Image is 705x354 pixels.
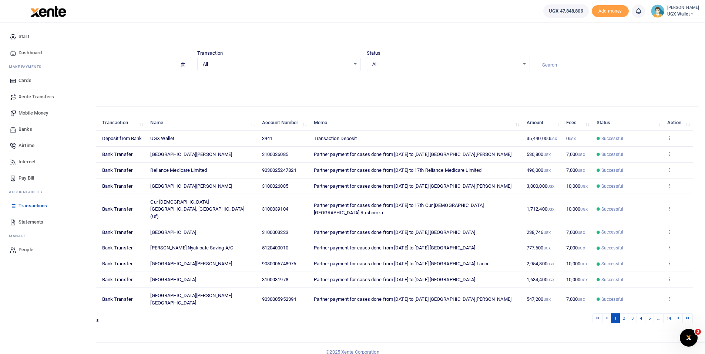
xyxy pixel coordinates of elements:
[150,152,232,157] span: [GEOGRAPHIC_DATA][PERSON_NAME]
[544,231,551,235] small: UGX
[645,313,654,323] a: 5
[6,121,90,137] a: Banks
[262,277,288,282] span: 3100031978
[620,313,628,323] a: 2
[601,276,623,283] span: Successful
[601,261,623,267] span: Successful
[566,229,585,235] span: 7,000
[578,153,585,157] small: UGX
[637,313,645,323] a: 4
[314,152,511,157] span: Partner payment for cases done from [DATE] to [DATE] [GEOGRAPHIC_DATA][PERSON_NAME]
[314,296,511,302] span: Partner payment for cases done from [DATE] to [DATE] [GEOGRAPHIC_DATA][PERSON_NAME]
[628,313,637,323] a: 3
[578,246,585,250] small: UGX
[314,277,476,282] span: Partner payment for cases done from [DATE] to [DATE] [GEOGRAPHIC_DATA]
[680,329,698,347] iframe: Intercom live chat
[695,329,701,335] span: 2
[150,199,244,219] span: Our [DEMOGRAPHIC_DATA][GEOGRAPHIC_DATA], [GEOGRAPHIC_DATA] (Uf)
[19,93,54,101] span: Xente Transfers
[527,277,554,282] span: 1,634,400
[102,167,132,173] span: Bank Transfer
[258,115,310,131] th: Account Number: activate to sort column ascending
[19,218,43,226] span: Statements
[566,277,588,282] span: 10,000
[367,50,381,57] label: Status
[6,61,90,72] li: M
[580,184,587,188] small: UGX
[314,136,357,141] span: Transaction Deposit
[150,261,232,266] span: [GEOGRAPHIC_DATA][PERSON_NAME]
[98,115,146,131] th: Transaction: activate to sort column ascending
[262,206,288,212] span: 3100039104
[314,202,484,215] span: Partner payment for cases done from [DATE] to 17th Our [DEMOGRAPHIC_DATA][GEOGRAPHIC_DATA] Rushoroza
[34,313,306,324] div: Showing 1 to 10 of 132 entries
[314,245,476,251] span: Partner payment for cases done from [DATE] to [DATE] [GEOGRAPHIC_DATA]
[102,183,132,189] span: Bank Transfer
[28,32,699,40] h4: Transactions
[19,158,36,166] span: Internet
[6,214,90,230] a: Statements
[102,206,132,212] span: Bank Transfer
[611,313,620,323] a: 1
[540,4,591,18] li: Wallet ballance
[13,233,26,239] span: anage
[262,261,296,266] span: 9030005748975
[102,152,132,157] span: Bank Transfer
[566,183,588,189] span: 10,000
[544,153,551,157] small: UGX
[547,262,554,266] small: UGX
[28,59,175,71] input: select period
[150,183,232,189] span: [GEOGRAPHIC_DATA][PERSON_NAME]
[592,115,663,131] th: Status: activate to sort column ascending
[6,137,90,154] a: Airtime
[651,4,664,18] img: profile-user
[19,174,34,182] span: Pay Bill
[6,28,90,45] a: Start
[262,136,272,141] span: 3941
[578,231,585,235] small: UGX
[547,207,554,211] small: UGX
[262,152,288,157] span: 3100026085
[580,262,587,266] small: UGX
[19,33,29,40] span: Start
[28,80,699,88] p: Download
[314,261,489,266] span: Partner payment for cases done from [DATE] to [DATE] [GEOGRAPHIC_DATA] Lacor
[262,183,288,189] span: 3100026085
[262,245,288,251] span: 5120400010
[150,229,196,235] span: [GEOGRAPHIC_DATA]
[562,115,592,131] th: Fees: activate to sort column ascending
[601,167,623,174] span: Successful
[663,115,693,131] th: Action: activate to sort column ascending
[372,61,519,68] span: All
[19,126,32,133] span: Banks
[102,245,132,251] span: Bank Transfer
[544,246,551,250] small: UGX
[592,8,629,13] a: Add money
[102,229,132,235] span: Bank Transfer
[601,245,623,251] span: Successful
[569,137,576,141] small: UGX
[314,183,511,189] span: Partner payment for cases done from [DATE] to [DATE] [GEOGRAPHIC_DATA][PERSON_NAME]
[197,50,223,57] label: Transaction
[566,136,576,141] span: 0
[150,136,174,141] span: UGX Wallet
[543,4,588,18] a: UGX 47,848,809
[580,207,587,211] small: UGX
[527,152,551,157] span: 530,800
[102,136,142,141] span: Deposit from Bank
[566,167,585,173] span: 7,000
[527,136,557,141] span: 35,440,000
[314,167,482,173] span: Partner payment for cases done from [DATE] to 17th Reliance Medicare Limited
[150,167,207,173] span: Reliance Medicare Limited
[150,293,232,306] span: [GEOGRAPHIC_DATA][PERSON_NAME] [GEOGRAPHIC_DATA]
[566,245,585,251] span: 7,000
[102,261,132,266] span: Bank Transfer
[601,151,623,158] span: Successful
[19,49,42,57] span: Dashboard
[527,183,554,189] span: 3,000,000
[527,206,554,212] span: 1,712,400
[150,245,233,251] span: [PERSON_NAME].Nyakibale Saving A/C
[651,4,699,18] a: profile-user [PERSON_NAME] UGX Wallet
[601,206,623,212] span: Successful
[30,8,66,14] a: logo-small logo-large logo-large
